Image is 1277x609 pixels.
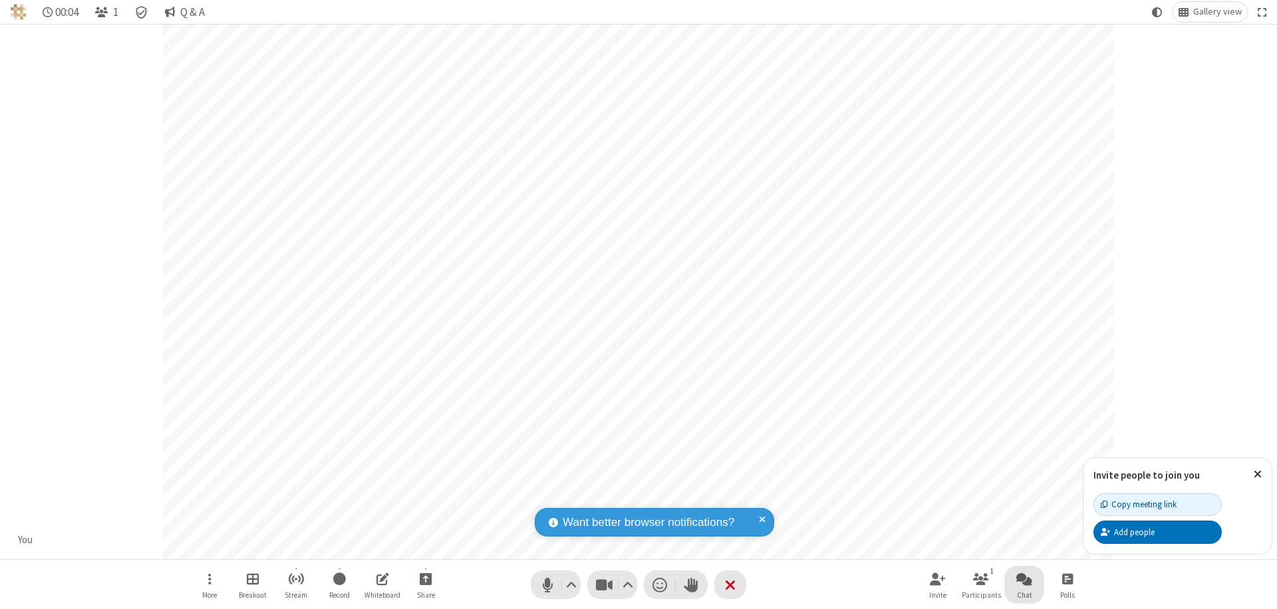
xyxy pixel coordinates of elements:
label: Invite people to join you [1093,469,1200,481]
button: Send a reaction [644,570,676,599]
span: More [202,591,217,599]
button: Start streaming [276,566,316,604]
span: Share [417,591,435,599]
span: Chat [1017,591,1032,599]
button: Start sharing [406,566,446,604]
button: Using system theme [1147,2,1168,22]
button: Open chat [1004,566,1044,604]
button: Invite participants (⌘+Shift+I) [918,566,958,604]
div: Meeting details Encryption enabled [129,2,154,22]
div: Timer [37,2,84,22]
span: Gallery view [1193,7,1242,17]
button: Open menu [190,566,229,604]
button: Change layout [1173,2,1247,22]
span: Want better browser notifications? [563,514,734,531]
button: Audio settings [563,570,581,599]
div: Copy meeting link [1101,498,1177,511]
button: Manage Breakout Rooms [233,566,273,604]
button: Fullscreen [1252,2,1272,22]
button: Copy meeting link [1093,493,1222,516]
span: Polls [1060,591,1075,599]
div: You [13,533,38,548]
button: Add people [1093,521,1222,543]
button: Open poll [1048,566,1087,604]
button: Start recording [319,566,359,604]
span: Stream [285,591,307,599]
span: Invite [929,591,946,599]
button: Stop video (⌘+Shift+V) [587,570,637,599]
span: 1 [113,6,118,19]
button: Open shared whiteboard [362,566,402,604]
button: Open participant list [89,2,124,22]
button: Q & A [159,2,210,22]
button: Raise hand [676,570,708,599]
button: End or leave meeting [714,570,746,599]
span: Participants [962,591,1001,599]
span: Breakout [239,591,267,599]
span: Whiteboard [364,591,400,599]
div: 1 [986,565,998,577]
span: Record [329,591,350,599]
button: Video setting [619,570,637,599]
img: QA Selenium DO NOT DELETE OR CHANGE [11,4,27,20]
span: 00:04 [55,6,78,19]
button: Open participant list [961,566,1001,604]
button: Close popover [1244,458,1272,491]
button: Mute (⌘+Shift+A) [531,570,581,599]
span: Q & A [180,6,205,19]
